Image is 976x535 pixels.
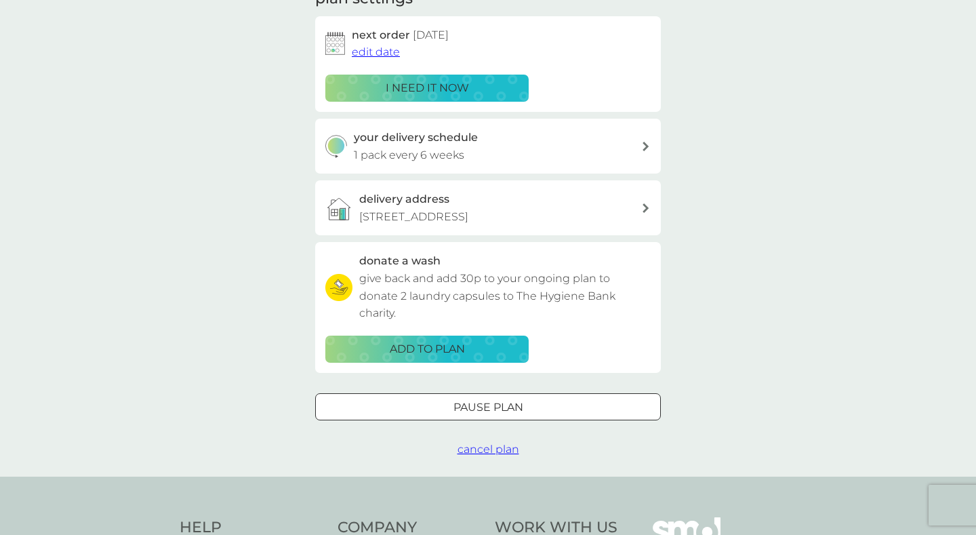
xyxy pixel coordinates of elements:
p: 1 pack every 6 weeks [354,146,464,164]
span: cancel plan [457,443,519,456]
button: cancel plan [457,441,519,458]
p: give back and add 30p to your ongoing plan to donate 2 laundry capsules to The Hygiene Bank charity. [359,270,651,322]
span: [DATE] [413,28,449,41]
p: ADD TO PLAN [390,340,465,358]
button: i need it now [325,75,529,102]
button: Pause plan [315,393,661,420]
button: ADD TO PLAN [325,336,529,363]
a: delivery address[STREET_ADDRESS] [315,180,661,235]
h3: donate a wash [359,252,441,270]
p: Pause plan [453,399,523,416]
p: [STREET_ADDRESS] [359,208,468,226]
button: your delivery schedule1 pack every 6 weeks [315,119,661,174]
button: edit date [352,43,400,61]
h3: delivery address [359,191,449,208]
span: edit date [352,45,400,58]
h2: next order [352,26,449,44]
h3: your delivery schedule [354,129,478,146]
p: i need it now [386,79,469,97]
